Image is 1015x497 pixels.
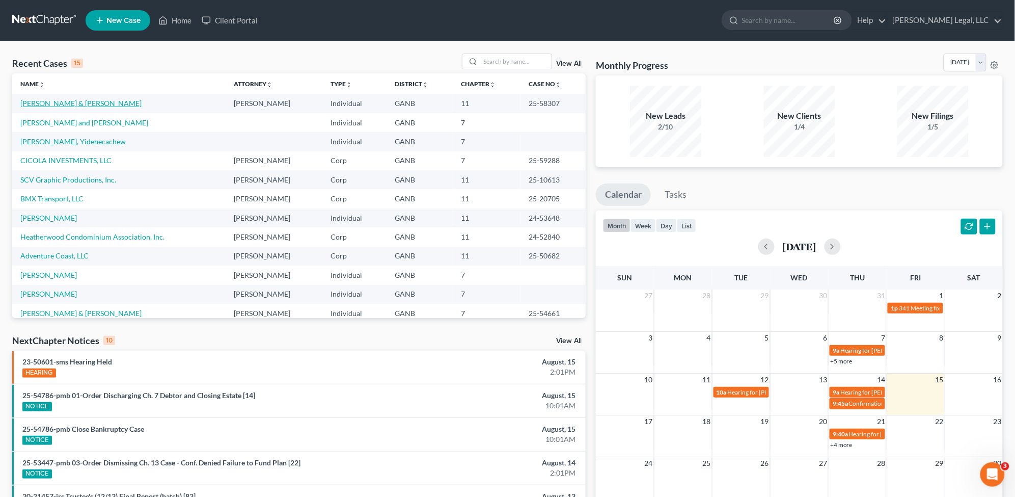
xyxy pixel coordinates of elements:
[555,82,561,88] i: unfold_more
[760,290,770,302] span: 29
[520,247,586,266] td: 25-50682
[648,332,654,344] span: 3
[398,390,576,401] div: August, 15
[520,189,586,208] td: 25-20705
[876,290,886,302] span: 31
[833,400,848,407] span: 9:45a
[556,60,582,67] a: View All
[387,266,453,284] td: GANB
[387,113,453,132] td: GANB
[849,400,1014,407] span: Confirmation Hearing for [PERSON_NAME] [PERSON_NAME]
[20,194,84,203] a: BMX Transport, LLC
[22,469,52,479] div: NOTICE
[833,347,839,354] span: 9a
[398,458,576,468] div: August, 14
[910,273,921,282] span: Fri
[997,332,1003,344] span: 9
[453,132,520,151] td: 7
[71,59,83,68] div: 15
[630,219,656,232] button: week
[20,118,148,127] a: [PERSON_NAME] and [PERSON_NAME]
[850,273,865,282] span: Thu
[12,57,83,69] div: Recent Cases
[226,189,322,208] td: [PERSON_NAME]
[840,388,969,396] span: Hearing for [PERSON_NAME] [PERSON_NAME]
[266,82,272,88] i: unfold_more
[596,59,668,71] h3: Monthly Progress
[398,367,576,377] div: 2:01PM
[226,151,322,170] td: [PERSON_NAME]
[630,110,701,122] div: New Leads
[323,151,387,170] td: Corp
[346,82,352,88] i: unfold_more
[226,94,322,113] td: [PERSON_NAME]
[387,189,453,208] td: GANB
[656,219,677,232] button: day
[39,82,45,88] i: unfold_more
[197,11,263,30] a: Client Portal
[967,273,980,282] span: Sat
[20,99,142,108] a: [PERSON_NAME] & [PERSON_NAME]
[934,457,944,469] span: 29
[323,208,387,227] td: Individual
[717,388,727,396] span: 10a
[833,388,839,396] span: 9a
[760,415,770,428] span: 19
[840,347,969,354] span: Hearing for [PERSON_NAME] [PERSON_NAME]
[644,374,654,386] span: 10
[12,334,115,347] div: NextChapter Notices
[520,151,586,170] td: 25-59288
[153,11,197,30] a: Home
[520,304,586,323] td: 25-54661
[520,208,586,227] td: 24-53648
[20,80,45,88] a: Nameunfold_more
[822,332,828,344] span: 6
[791,273,808,282] span: Wed
[853,11,887,30] a: Help
[702,415,712,428] span: 18
[22,425,144,433] a: 25-54786-pmb Close Bankruptcy Case
[556,337,582,345] a: View All
[742,11,835,30] input: Search by name...
[387,227,453,246] td: GANB
[323,227,387,246] td: Corp
[398,357,576,367] div: August, 15
[764,332,770,344] span: 5
[453,304,520,323] td: 7
[818,415,828,428] span: 20
[106,17,141,24] span: New Case
[103,336,115,345] div: 10
[529,80,561,88] a: Case Nounfold_more
[644,457,654,469] span: 24
[226,170,322,189] td: [PERSON_NAME]
[702,290,712,302] span: 28
[323,132,387,151] td: Individual
[783,241,816,252] h2: [DATE]
[876,415,886,428] span: 21
[331,80,352,88] a: Typeunfold_more
[938,290,944,302] span: 1
[603,219,630,232] button: month
[453,189,520,208] td: 11
[453,227,520,246] td: 11
[387,151,453,170] td: GANB
[453,285,520,304] td: 7
[677,219,696,232] button: list
[520,94,586,113] td: 25-58307
[830,357,853,365] a: +5 more
[760,374,770,386] span: 12
[387,304,453,323] td: GANB
[20,232,164,241] a: Heatherwood Condominium Association, Inc.
[888,11,1002,30] a: [PERSON_NAME] Legal, LLC
[644,290,654,302] span: 27
[702,457,712,469] span: 25
[323,247,387,266] td: Corp
[891,304,898,312] span: 1p
[398,434,576,444] div: 10:01AM
[453,247,520,266] td: 11
[22,436,52,445] div: NOTICE
[489,82,496,88] i: unfold_more
[764,122,835,132] div: 1/4
[20,251,89,260] a: Adventure Coast, LLC
[20,156,112,165] a: CICOLA INVESTMENTS, LLC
